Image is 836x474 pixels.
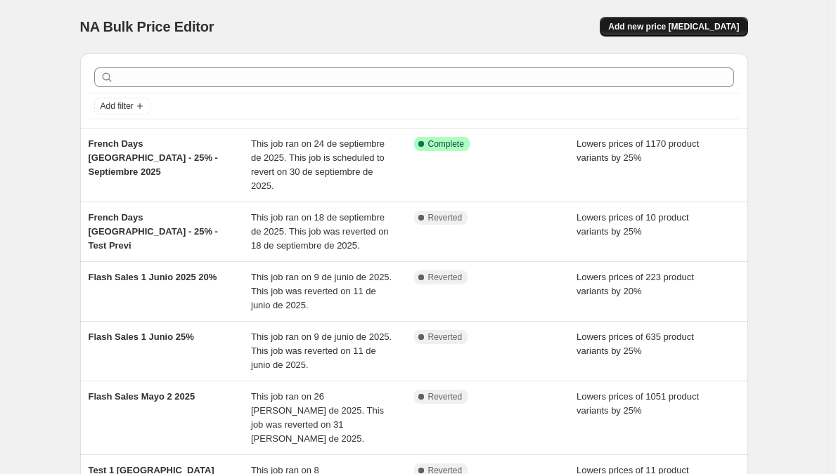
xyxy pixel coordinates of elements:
span: This job ran on 24 de septiembre de 2025. This job is scheduled to revert on 30 de septiembre de ... [251,138,385,191]
span: This job ran on 9 de junio de 2025. This job was reverted on 11 de junio de 2025. [251,331,392,370]
span: Lowers prices of 635 product variants by 25% [577,331,694,356]
span: French Days [GEOGRAPHIC_DATA] - 25% - Test Previ [89,212,218,251]
span: Add new price [MEDICAL_DATA] [608,21,739,32]
span: Reverted [428,272,463,283]
span: Reverted [428,212,463,223]
span: French Days [GEOGRAPHIC_DATA] - 25% - Septiembre 2025 [89,138,218,177]
span: Flash Sales 1 Junio 25% [89,331,194,342]
span: Lowers prices of 1170 product variants by 25% [577,138,699,163]
span: Add filter [101,100,134,112]
span: Lowers prices of 10 product variants by 25% [577,212,689,237]
span: This job ran on 18 de septiembre de 2025. This job was reverted on 18 de septiembre de 2025. [251,212,389,251]
span: Flash Sales Mayo 2 2025 [89,391,195,402]
span: Flash Sales 1 Junio 2025 20% [89,272,217,282]
span: This job ran on 26 [PERSON_NAME] de 2025. This job was reverted on 31 [PERSON_NAME] de 2025. [251,391,384,444]
span: Reverted [428,331,463,343]
span: Lowers prices of 223 product variants by 20% [577,272,694,296]
span: This job ran on 9 de junio de 2025. This job was reverted on 11 de junio de 2025. [251,272,392,310]
button: Add filter [94,98,150,114]
span: Reverted [428,391,463,402]
span: Lowers prices of 1051 product variants by 25% [577,391,699,416]
span: NA Bulk Price Editor [80,19,214,34]
span: Complete [428,138,464,150]
button: Add new price [MEDICAL_DATA] [600,17,747,37]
